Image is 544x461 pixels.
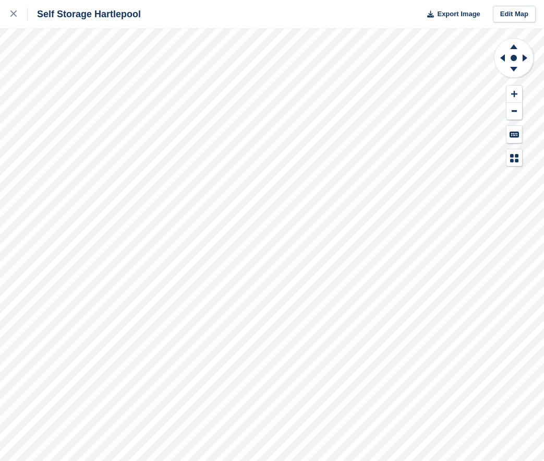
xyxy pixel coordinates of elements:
[506,86,522,103] button: Zoom In
[493,6,536,23] a: Edit Map
[506,149,522,167] button: Map Legend
[28,8,141,20] div: Self Storage Hartlepool
[506,126,522,143] button: Keyboard Shortcuts
[421,6,480,23] button: Export Image
[437,9,480,19] span: Export Image
[506,103,522,120] button: Zoom Out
